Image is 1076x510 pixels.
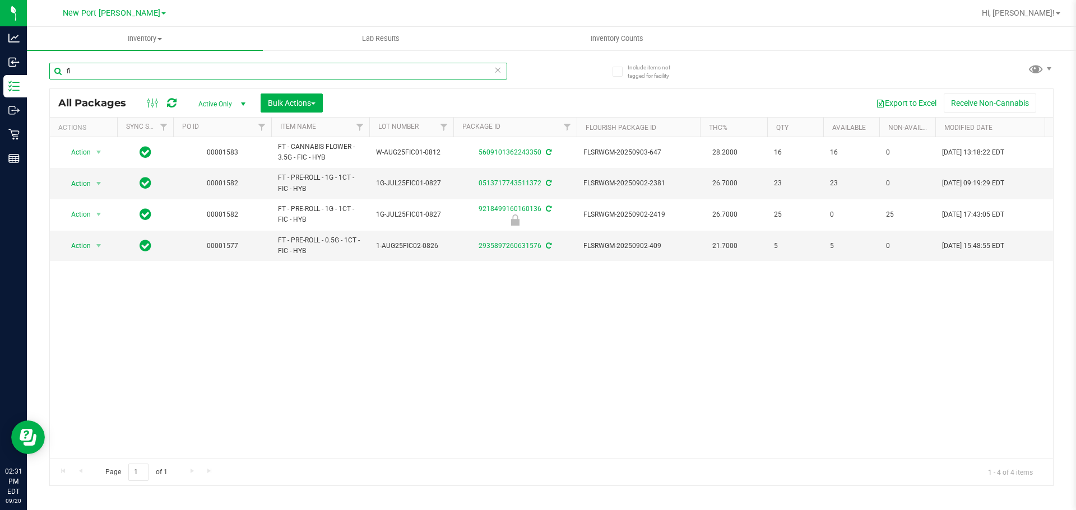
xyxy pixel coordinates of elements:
span: Page of 1 [96,464,177,481]
span: Action [61,176,91,191]
span: FT - CANNABIS FLOWER - 3.5G - FIC - HYB [278,142,363,163]
span: 0 [886,147,929,158]
span: FT - PRE-ROLL - 1G - 1CT - FIC - HYB [278,204,363,225]
a: Lot Number [378,123,419,130]
span: 1 - 4 of 4 items [979,464,1042,480]
span: Bulk Actions [268,99,316,107]
a: 00001583 [207,148,238,156]
span: Include items not tagged for facility [628,63,684,80]
span: 16 [830,147,873,158]
span: Clear [494,63,502,77]
inline-svg: Retail [8,129,20,140]
a: Filter [435,118,453,137]
p: 02:31 PM EDT [5,466,22,497]
span: All Packages [58,97,137,109]
a: Filter [558,118,577,137]
span: 28.2000 [707,144,743,161]
a: 0513717743511372 [479,179,541,187]
inline-svg: Outbound [8,105,20,116]
span: 25 [774,209,817,220]
span: select [92,238,106,254]
span: Action [61,238,91,254]
span: 1G-JUL25FIC01-0827 [376,209,447,220]
span: FLSRWGM-20250902-2419 [583,209,693,220]
span: [DATE] 09:19:29 EDT [942,178,1004,189]
span: 0 [886,241,929,251]
span: [DATE] 13:18:22 EDT [942,147,1004,158]
a: 00001577 [207,242,238,250]
span: Sync from Compliance System [544,179,551,187]
inline-svg: Reports [8,153,20,164]
a: Available [832,124,866,132]
span: Lab Results [347,34,415,44]
a: Filter [351,118,369,137]
span: Action [61,207,91,222]
span: Inventory [27,34,263,44]
span: 5 [774,241,817,251]
a: Inventory Counts [499,27,735,50]
a: 5609101362243350 [479,148,541,156]
a: Package ID [462,123,500,130]
input: Search Package ID, Item Name, SKU, Lot or Part Number... [49,63,507,79]
a: 00001582 [207,179,238,187]
span: FLSRWGM-20250903-647 [583,147,693,158]
div: Newly Received [452,214,578,226]
span: 26.7000 [707,175,743,191]
a: Lab Results [263,27,499,50]
span: Inventory Counts [576,34,658,44]
a: Filter [253,118,271,137]
span: 26.7000 [707,207,743,223]
a: 2935897260631576 [479,242,541,250]
span: New Port [PERSON_NAME] [63,8,160,18]
span: 1G-JUL25FIC01-0827 [376,178,447,189]
div: Actions [58,124,113,132]
span: In Sync [140,238,151,254]
span: FLSRWGM-20250902-2381 [583,178,693,189]
span: Sync from Compliance System [544,148,551,156]
span: FLSRWGM-20250902-409 [583,241,693,251]
span: 1-AUG25FIC02-0826 [376,241,447,251]
p: 09/20 [5,497,22,505]
span: [DATE] 15:48:55 EDT [942,241,1004,251]
span: 5 [830,241,873,251]
a: Item Name [280,123,316,130]
span: 0 [830,209,873,220]
span: Sync from Compliance System [544,205,551,213]
a: THC% [709,124,727,132]
a: 00001582 [207,210,238,218]
iframe: Resource center [11,420,45,454]
button: Bulk Actions [261,93,323,113]
button: Receive Non-Cannabis [944,93,1036,113]
a: Qty [776,124,789,132]
span: Sync from Compliance System [544,242,551,250]
button: Export to Excel [869,93,944,113]
span: In Sync [140,144,151,160]
span: FT - PRE-ROLL - 1G - 1CT - FIC - HYB [278,172,363,194]
a: Non-Available [888,124,938,132]
span: In Sync [140,207,151,222]
inline-svg: Inbound [8,57,20,68]
span: W-AUG25FIC01-0812 [376,147,447,158]
span: 23 [774,178,817,189]
span: 21.7000 [707,238,743,254]
span: 23 [830,178,873,189]
input: 1 [128,464,149,481]
a: PO ID [182,123,199,130]
a: Filter [155,118,173,137]
span: Action [61,144,91,160]
span: FT - PRE-ROLL - 0.5G - 1CT - FIC - HYB [278,235,363,256]
span: select [92,176,106,191]
a: 9218499160160136 [479,205,541,213]
span: [DATE] 17:43:05 EDT [942,209,1004,220]
span: select [92,207,106,222]
a: Inventory [27,27,263,50]
span: 25 [886,209,929,220]
a: Flourish Package ID [586,124,656,132]
inline-svg: Analytics [8,32,20,44]
span: In Sync [140,175,151,191]
inline-svg: Inventory [8,81,20,92]
span: select [92,144,106,160]
span: 0 [886,178,929,189]
span: 16 [774,147,817,158]
span: Hi, [PERSON_NAME]! [982,8,1055,17]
